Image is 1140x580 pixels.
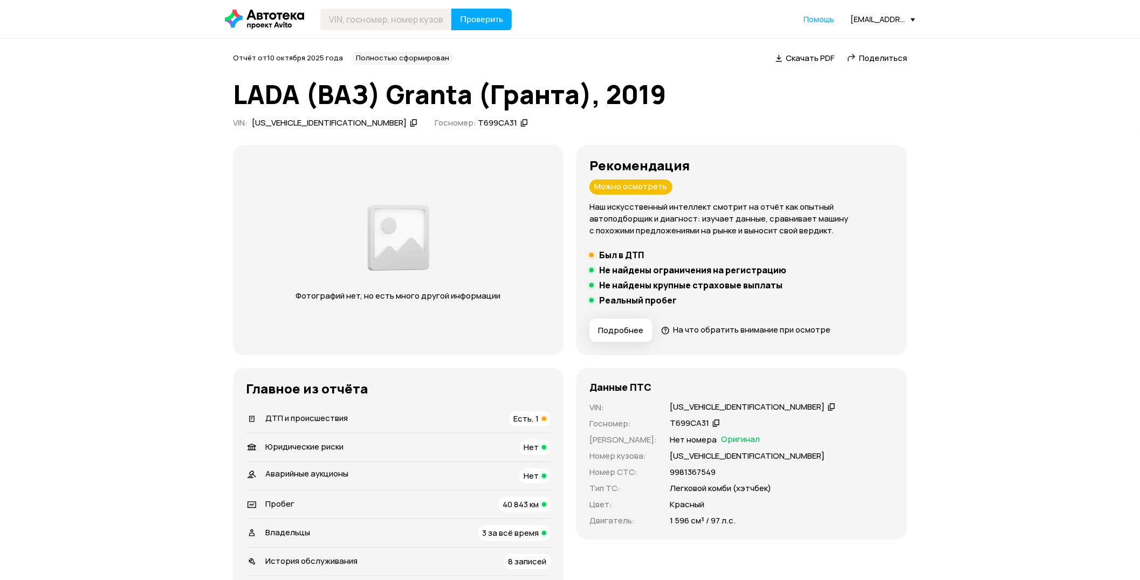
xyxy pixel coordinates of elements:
[589,515,657,527] p: Двигатель :
[786,52,834,64] span: Скачать PDF
[599,265,786,275] h5: Не найдены ограничения на регистрацию
[265,555,358,567] span: История обслуживания
[265,441,344,452] span: Юридические риски
[265,527,310,538] span: Владельцы
[589,450,657,462] p: Номер кузова :
[670,482,771,494] p: Легковой комби (хэтчбек)
[599,295,677,306] h5: Реальный пробег
[524,470,539,481] span: Нет
[252,118,407,129] div: [US_VEHICLE_IDENTIFICATION_NUMBER]
[589,158,894,173] h3: Рекомендация
[233,53,343,63] span: Отчёт от 10 октября 2025 года
[670,450,825,462] p: [US_VEHICLE_IDENTIFICATION_NUMBER]
[246,381,551,396] h3: Главное из отчёта
[233,80,907,109] h1: LADA (ВАЗ) Granta (Гранта), 2019
[589,482,657,494] p: Тип ТС :
[482,527,539,538] span: 3 за всё время
[513,413,539,424] span: Есть, 1
[599,250,644,260] h5: Был в ДТП
[670,418,709,429] div: Т699СА31
[804,14,834,24] span: Помощь
[859,52,907,64] span: Поделиться
[804,14,834,25] a: Помощь
[589,434,657,446] p: [PERSON_NAME] :
[508,556,546,567] span: 8 записей
[365,198,432,277] img: 2a3f492e8892fc00.png
[435,117,476,128] span: Госномер:
[670,434,717,446] p: Нет номера
[589,381,651,393] h4: Данные ПТС
[233,117,248,128] span: VIN :
[670,515,736,527] p: 1 596 см³ / 97 л.с.
[670,402,825,413] div: [US_VEHICLE_IDENTIFICATION_NUMBER]
[599,280,782,291] h5: Не найдены крупные страховые выплаты
[589,201,894,237] p: Наш искусственный интеллект смотрит на отчёт как опытный автоподборщик и диагност: изучает данные...
[589,402,657,413] p: VIN :
[524,441,539,453] span: Нет
[670,466,716,478] p: 9981367549
[670,499,704,510] p: Красный
[775,52,834,64] a: Скачать PDF
[598,325,643,336] span: Подробнее
[352,52,454,65] div: Полностью сформирован
[265,412,348,424] span: ДТП и происшествия
[460,15,503,24] span: Проверить
[320,9,452,30] input: VIN, госномер, номер кузова
[847,52,907,64] a: Поделиться
[589,466,657,478] p: Номер СТС :
[661,324,830,335] a: На что обратить внимание при осмотре
[589,179,672,195] div: Можно осмотреть
[721,434,760,446] span: Оригинал
[265,468,348,479] span: Аварийные аукционы
[265,498,294,509] span: Пробег
[589,418,657,430] p: Госномер :
[589,319,653,342] button: Подробнее
[478,118,517,129] div: Т699СА31
[589,499,657,510] p: Цвет :
[285,290,511,302] p: Фотографий нет, но есть много другой информации
[850,14,915,24] div: [EMAIL_ADDRESS][DOMAIN_NAME]
[451,9,512,30] button: Проверить
[673,324,830,335] span: На что обратить внимание при осмотре
[503,499,539,510] span: 40 843 км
